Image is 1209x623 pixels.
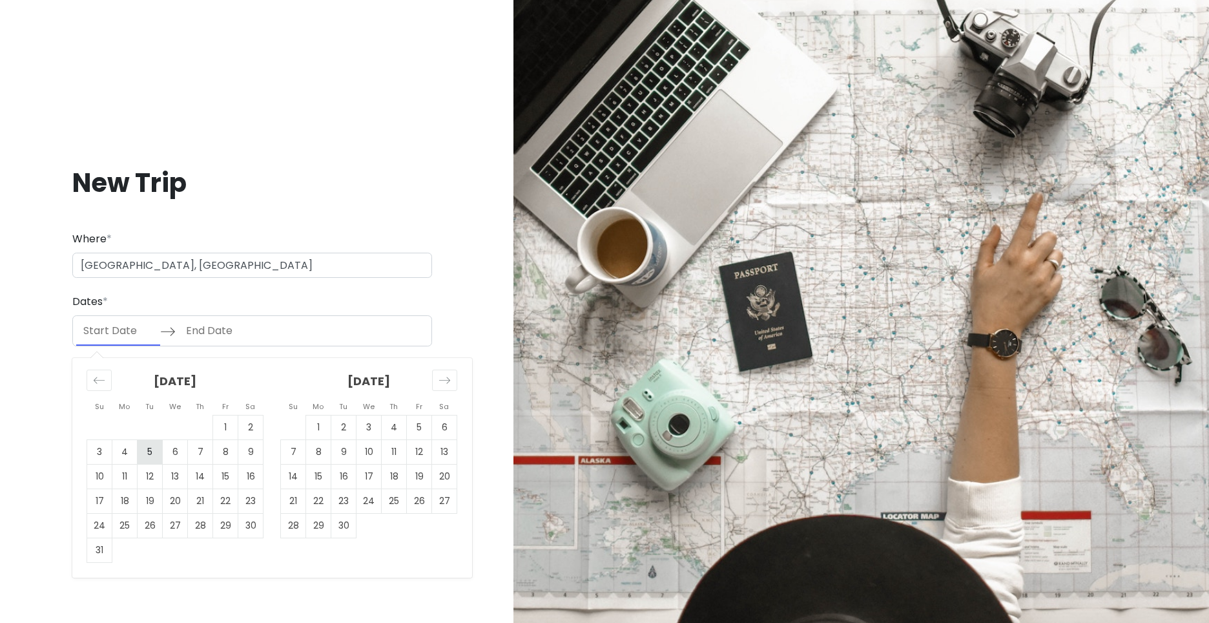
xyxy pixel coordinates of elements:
td: Choose Sunday, September 7, 2025 as your check-in date. It’s available. [281,439,306,464]
td: Choose Thursday, September 4, 2025 as your check-in date. It’s available. [382,415,407,439]
td: Choose Saturday, August 16, 2025 as your check-in date. It’s available. [238,464,263,489]
small: Mo [313,401,324,412]
small: Fr [222,401,229,412]
small: Th [196,401,204,412]
td: Choose Wednesday, August 6, 2025 as your check-in date. It’s available. [163,439,188,464]
td: Choose Saturday, August 30, 2025 as your check-in date. It’s available. [238,513,263,538]
td: Choose Friday, August 22, 2025 as your check-in date. It’s available. [213,489,238,513]
small: Th [389,401,398,412]
td: Choose Wednesday, August 20, 2025 as your check-in date. It’s available. [163,489,188,513]
td: Choose Sunday, August 24, 2025 as your check-in date. It’s available. [87,513,112,538]
td: Choose Monday, August 4, 2025 as your check-in date. It’s available. [112,439,138,464]
td: Choose Monday, September 29, 2025 as your check-in date. It’s available. [306,513,331,538]
small: Tu [339,401,347,412]
td: Choose Sunday, September 21, 2025 as your check-in date. It’s available. [281,489,306,513]
td: Choose Sunday, August 17, 2025 as your check-in date. It’s available. [87,489,112,513]
small: Sa [439,401,449,412]
td: Choose Thursday, August 14, 2025 as your check-in date. It’s available. [188,464,213,489]
td: Choose Monday, September 1, 2025 as your check-in date. It’s available. [306,415,331,439]
td: Choose Thursday, September 18, 2025 as your check-in date. It’s available. [382,464,407,489]
div: Move forward to switch to the next month. [432,370,457,391]
small: Tu [145,401,154,412]
td: Choose Tuesday, September 2, 2025 as your check-in date. It’s available. [331,415,356,439]
td: Choose Wednesday, September 10, 2025 as your check-in date. It’s available. [356,439,382,464]
td: Choose Sunday, August 10, 2025 as your check-in date. It’s available. [87,464,112,489]
label: Dates [72,293,108,310]
td: Choose Tuesday, August 12, 2025 as your check-in date. It’s available. [138,464,163,489]
td: Choose Tuesday, September 23, 2025 as your check-in date. It’s available. [331,489,356,513]
td: Choose Thursday, September 11, 2025 as your check-in date. It’s available. [382,439,407,464]
h1: New Trip [72,166,432,200]
strong: [DATE] [154,373,196,389]
td: Choose Wednesday, September 24, 2025 as your check-in date. It’s available. [356,489,382,513]
td: Choose Wednesday, August 13, 2025 as your check-in date. It’s available. [163,464,188,489]
small: Su [95,401,104,412]
td: Choose Thursday, September 25, 2025 as your check-in date. It’s available. [382,489,407,513]
input: End Date [179,316,263,346]
input: City (e.g., New York) [72,253,432,279]
td: Choose Friday, September 5, 2025 as your check-in date. It’s available. [407,415,432,439]
div: Move backward to switch to the previous month. [87,370,112,391]
td: Choose Tuesday, August 19, 2025 as your check-in date. It’s available. [138,489,163,513]
td: Choose Thursday, August 21, 2025 as your check-in date. It’s available. [188,489,213,513]
td: Choose Tuesday, September 16, 2025 as your check-in date. It’s available. [331,464,356,489]
td: Choose Saturday, September 6, 2025 as your check-in date. It’s available. [432,415,457,439]
td: Choose Tuesday, September 30, 2025 as your check-in date. It’s available. [331,513,356,538]
small: We [169,401,181,412]
td: Choose Saturday, August 2, 2025 as your check-in date. It’s available. [238,415,263,439]
td: Choose Thursday, August 28, 2025 as your check-in date. It’s available. [188,513,213,538]
td: Choose Sunday, September 28, 2025 as your check-in date. It’s available. [281,513,306,538]
td: Choose Friday, September 26, 2025 as your check-in date. It’s available. [407,489,432,513]
td: Choose Tuesday, August 5, 2025 as your check-in date. It’s available. [138,439,163,464]
strong: [DATE] [347,373,390,389]
td: Choose Sunday, August 31, 2025 as your check-in date. It’s available. [87,538,112,562]
td: Choose Saturday, September 13, 2025 as your check-in date. It’s available. [432,439,457,464]
td: Choose Tuesday, September 9, 2025 as your check-in date. It’s available. [331,439,356,464]
td: Choose Saturday, August 9, 2025 as your check-in date. It’s available. [238,439,263,464]
td: Choose Friday, August 29, 2025 as your check-in date. It’s available. [213,513,238,538]
td: Choose Monday, August 18, 2025 as your check-in date. It’s available. [112,489,138,513]
td: Choose Monday, September 15, 2025 as your check-in date. It’s available. [306,464,331,489]
td: Choose Friday, August 15, 2025 as your check-in date. It’s available. [213,464,238,489]
td: Choose Saturday, September 27, 2025 as your check-in date. It’s available. [432,489,457,513]
td: Choose Wednesday, August 27, 2025 as your check-in date. It’s available. [163,513,188,538]
td: Choose Friday, August 1, 2025 as your check-in date. It’s available. [213,415,238,439]
small: Mo [119,401,130,412]
div: Calendar [72,358,472,578]
td: Choose Friday, September 19, 2025 as your check-in date. It’s available. [407,464,432,489]
label: Where [72,231,112,248]
td: Choose Sunday, September 14, 2025 as your check-in date. It’s available. [281,464,306,489]
small: Fr [416,401,422,412]
td: Choose Monday, August 11, 2025 as your check-in date. It’s available. [112,464,138,489]
small: Sa [245,401,255,412]
td: Choose Friday, August 8, 2025 as your check-in date. It’s available. [213,439,238,464]
td: Choose Saturday, September 20, 2025 as your check-in date. It’s available. [432,464,457,489]
td: Choose Friday, September 12, 2025 as your check-in date. It’s available. [407,439,432,464]
td: Choose Wednesday, September 3, 2025 as your check-in date. It’s available. [356,415,382,439]
td: Choose Wednesday, September 17, 2025 as your check-in date. It’s available. [356,464,382,489]
td: Choose Saturday, August 23, 2025 as your check-in date. It’s available. [238,489,263,513]
td: Choose Tuesday, August 26, 2025 as your check-in date. It’s available. [138,513,163,538]
small: Su [289,401,298,412]
td: Choose Monday, September 22, 2025 as your check-in date. It’s available. [306,489,331,513]
td: Choose Sunday, August 3, 2025 as your check-in date. It’s available. [87,439,112,464]
td: Choose Monday, September 8, 2025 as your check-in date. It’s available. [306,439,331,464]
td: Choose Thursday, August 7, 2025 as your check-in date. It’s available. [188,439,213,464]
input: Start Date [76,316,160,346]
td: Choose Monday, August 25, 2025 as your check-in date. It’s available. [112,513,138,538]
small: We [363,401,375,412]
